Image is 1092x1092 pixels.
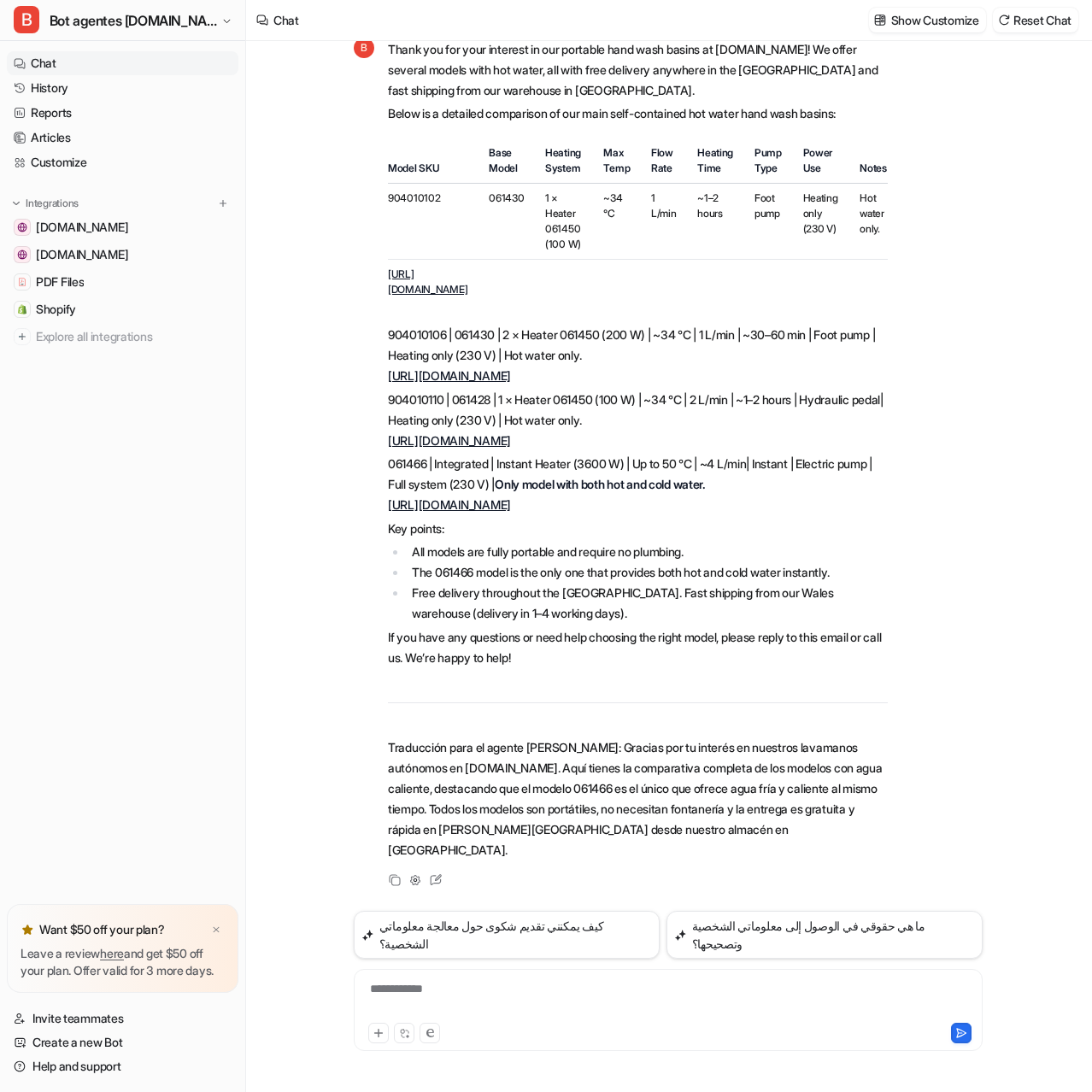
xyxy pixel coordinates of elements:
[354,911,660,959] button: كيف يمكنني تقديم شكوى حول معالجة معلوماتي الشخصية؟
[744,184,793,260] td: Foot pump
[388,737,888,860] p: Traducción para el agente [PERSON_NAME]: Gracias por tu interés en nuestros lavamanos autónomos e...
[388,390,888,451] p: 904010110 | 061428 | 1 × Heater 061450 (100 W) | ~34 °C | 2 L/min | ~1–2 hours | Hydraulic pedal|...
[687,144,744,184] th: Heating Time
[388,454,888,515] p: 061466 | Integrated | Instant Heater (3600 W) | Up to 50 °C | ~4 L/min| Instant | Electric pump |...
[388,433,511,448] a: [URL][DOMAIN_NAME]
[36,323,232,350] span: Explore all integrations
[535,184,594,260] td: 1 × Heater 061450 (100 W)
[7,1007,238,1030] a: Invite teammates
[10,197,22,209] img: expand menu
[891,11,979,29] p: Show Customize
[211,925,221,936] img: x
[7,243,238,267] a: www.lioninox.com[DOMAIN_NAME]
[478,144,535,184] th: Base Model
[21,945,225,979] p: Leave a review and get $50 off your plan. Offer valid for 3 more days.
[388,144,478,184] th: Model SKU
[388,39,888,101] p: Thank you for your interest in our portable hand wash basins at [DOMAIN_NAME]! We offer several m...
[7,150,238,174] a: Customize
[17,222,27,232] img: handwashbasin.com
[36,246,128,263] span: [DOMAIN_NAME]
[793,144,850,184] th: Power Use
[869,8,986,32] button: Show Customize
[17,304,27,314] img: Shopify
[26,197,79,210] p: Integrations
[998,14,1010,26] img: reset
[407,583,888,624] li: Free delivery throughout the [GEOGRAPHIC_DATA]. Fast shipping from our Wales warehouse (delivery ...
[14,6,39,33] span: B
[407,542,888,562] li: All models are fully portable and require no plumbing.
[535,144,594,184] th: Heating System
[273,11,299,29] div: Chat
[7,297,238,321] a: ShopifyShopify
[21,923,34,936] img: star
[7,195,84,212] button: Integrations
[495,477,706,491] strong: Only model with both hot and cold water.
[7,1030,238,1054] a: Create a new Bot
[7,101,238,125] a: Reports
[36,273,84,291] span: PDF Files
[793,184,850,260] td: Heating only (230 V)
[7,215,238,239] a: handwashbasin.com[DOMAIN_NAME]
[7,126,238,150] a: Articles
[7,76,238,100] a: History
[217,197,229,209] img: menu_add.svg
[641,144,687,184] th: Flow Rate
[849,184,888,260] td: Hot water only.
[388,627,888,668] p: If you have any questions or need help choosing the right model, please reply to this email or ca...
[388,497,511,512] a: [URL][DOMAIN_NAME]
[388,519,888,539] p: Key points:
[388,103,888,124] p: Below is a detailed comparison of our main self-contained hot water hand wash basins:
[36,219,128,236] span: [DOMAIN_NAME]
[388,325,888,386] p: 904010106 | 061430 | 2 × Heater 061450 (200 W) | ~34 °C | 1 L/min | ~30–60 min | Foot pump | Heat...
[36,301,76,318] span: Shopify
[687,184,744,260] td: ~1–2 hours
[478,184,535,260] td: 061430
[17,250,27,260] img: www.lioninox.com
[388,368,511,383] a: [URL][DOMAIN_NAME]
[744,144,793,184] th: Pump Type
[39,921,165,938] p: Want $50 off your plan?
[17,277,27,287] img: PDF Files
[14,328,31,345] img: explore all integrations
[388,184,478,260] td: 904010102
[50,9,217,32] span: Bot agentes [DOMAIN_NAME]
[993,8,1078,32] button: Reset Chat
[407,562,888,583] li: The 061466 model is the only one that provides both hot and cold water instantly.
[7,1054,238,1078] a: Help and support
[354,38,374,58] span: B
[593,184,641,260] td: ~34 °C
[641,184,687,260] td: 1 L/min
[388,267,467,296] a: [URL][DOMAIN_NAME]
[874,14,886,26] img: customize
[593,144,641,184] th: Max Temp
[7,325,238,349] a: Explore all integrations
[849,144,888,184] th: Notes
[7,270,238,294] a: PDF FilesPDF Files
[666,911,983,959] button: ما هي حقوقي في الوصول إلى معلوماتي الشخصية وتصحيحها؟
[100,946,124,960] a: here
[7,51,238,75] a: Chat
